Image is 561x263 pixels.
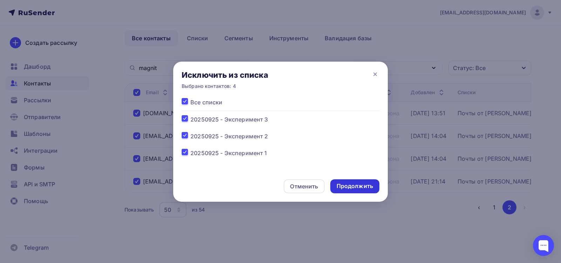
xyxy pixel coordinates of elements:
span: 20250925 - Эксперимент 1 [190,149,267,157]
div: Выбрано контактов: 4 [182,83,268,90]
span: 20250925 - Эксперимент 3 [190,115,268,124]
div: Отменить [290,182,318,191]
div: Исключить из списка [182,70,268,80]
span: 20250925 - Эксперимент 2 [190,132,268,140]
div: Продолжить [337,182,373,190]
span: Все списки [190,98,222,106]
